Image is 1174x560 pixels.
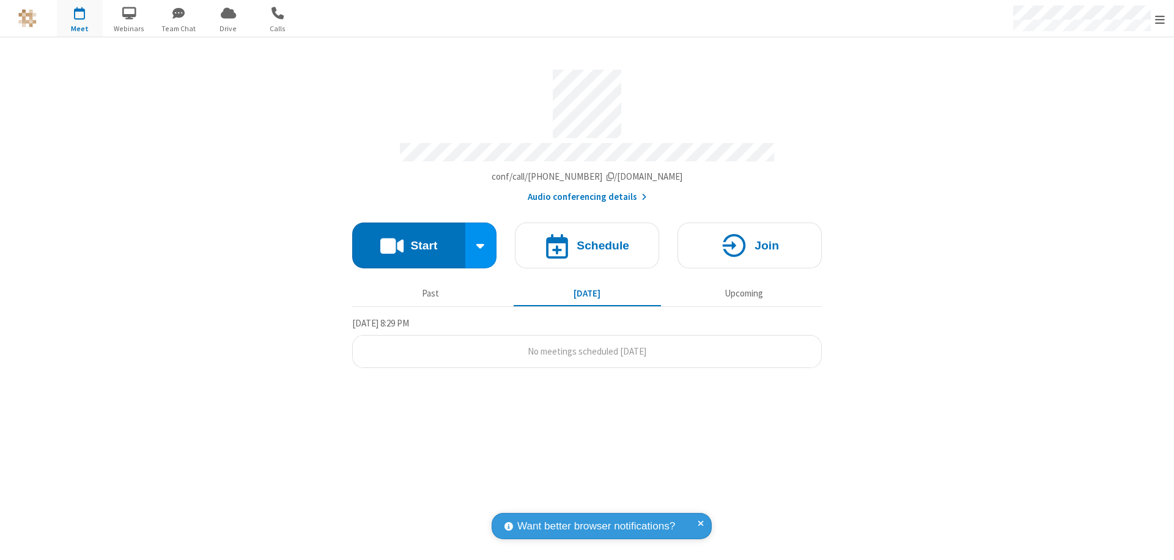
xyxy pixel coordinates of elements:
[255,23,301,34] span: Calls
[156,23,202,34] span: Team Chat
[352,316,822,369] section: Today's Meetings
[528,190,647,204] button: Audio conferencing details
[205,23,251,34] span: Drive
[352,317,409,329] span: [DATE] 8:29 PM
[352,61,822,204] section: Account details
[517,518,675,534] span: Want better browser notifications?
[357,282,504,305] button: Past
[57,23,103,34] span: Meet
[755,240,779,251] h4: Join
[492,171,683,182] span: Copy my meeting room link
[577,240,629,251] h4: Schedule
[528,345,646,357] span: No meetings scheduled [DATE]
[465,223,497,268] div: Start conference options
[352,223,465,268] button: Start
[106,23,152,34] span: Webinars
[18,9,37,28] img: QA Selenium DO NOT DELETE OR CHANGE
[677,223,822,268] button: Join
[492,170,683,184] button: Copy my meeting room linkCopy my meeting room link
[670,282,818,305] button: Upcoming
[410,240,437,251] h4: Start
[515,223,659,268] button: Schedule
[514,282,661,305] button: [DATE]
